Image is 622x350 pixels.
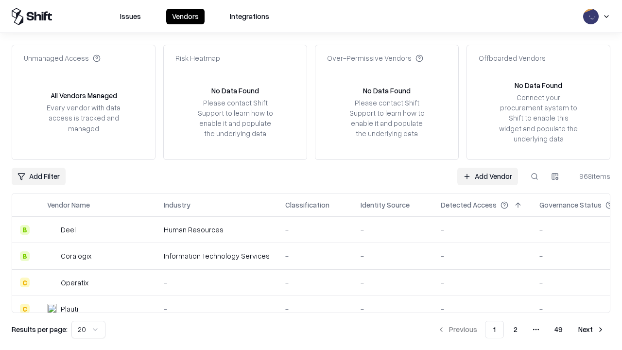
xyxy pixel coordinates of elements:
[47,225,57,235] img: Deel
[441,251,524,261] div: -
[20,278,30,287] div: C
[51,90,117,101] div: All Vendors Managed
[361,225,425,235] div: -
[224,9,275,24] button: Integrations
[363,86,411,96] div: No Data Found
[285,304,345,314] div: -
[506,321,525,338] button: 2
[571,171,610,181] div: 968 items
[12,324,68,334] p: Results per page:
[361,304,425,314] div: -
[539,200,602,210] div: Governance Status
[285,278,345,288] div: -
[361,251,425,261] div: -
[479,53,546,63] div: Offboarded Vendors
[43,103,124,133] div: Every vendor with data access is tracked and managed
[485,321,504,338] button: 1
[441,278,524,288] div: -
[24,53,101,63] div: Unmanaged Access
[498,92,579,144] div: Connect your procurement system to Shift to enable this widget and populate the underlying data
[547,321,570,338] button: 49
[195,98,276,139] div: Please contact Shift Support to learn how to enable it and populate the underlying data
[164,200,190,210] div: Industry
[572,321,610,338] button: Next
[164,278,270,288] div: -
[20,251,30,261] div: B
[47,278,57,287] img: Operatix
[61,225,76,235] div: Deel
[211,86,259,96] div: No Data Found
[61,304,78,314] div: Plauti
[47,200,90,210] div: Vendor Name
[285,225,345,235] div: -
[20,225,30,235] div: B
[61,278,88,288] div: Operatix
[114,9,147,24] button: Issues
[61,251,91,261] div: Coralogix
[12,168,66,185] button: Add Filter
[285,251,345,261] div: -
[361,278,425,288] div: -
[164,251,270,261] div: Information Technology Services
[47,251,57,261] img: Coralogix
[441,200,497,210] div: Detected Access
[20,304,30,314] div: C
[285,200,329,210] div: Classification
[441,304,524,314] div: -
[361,200,410,210] div: Identity Source
[164,225,270,235] div: Human Resources
[175,53,220,63] div: Risk Heatmap
[166,9,205,24] button: Vendors
[432,321,610,338] nav: pagination
[441,225,524,235] div: -
[164,304,270,314] div: -
[515,80,562,90] div: No Data Found
[47,304,57,314] img: Plauti
[327,53,423,63] div: Over-Permissive Vendors
[346,98,427,139] div: Please contact Shift Support to learn how to enable it and populate the underlying data
[457,168,518,185] a: Add Vendor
